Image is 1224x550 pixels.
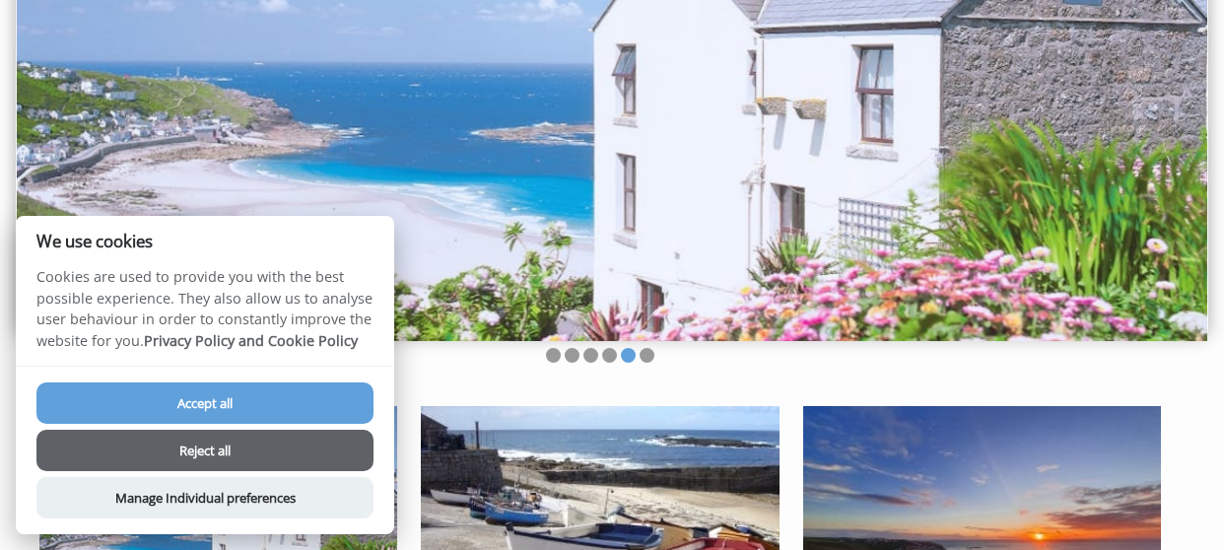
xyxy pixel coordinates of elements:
[144,331,358,350] a: Privacy Policy and Cookie Policy
[36,382,374,424] button: Accept all
[36,477,374,518] button: Manage Individual preferences
[16,232,394,250] h2: We use cookies
[36,430,374,471] button: Reject all
[16,266,394,366] p: Cookies are used to provide you with the best possible experience. They also allow us to analyse ...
